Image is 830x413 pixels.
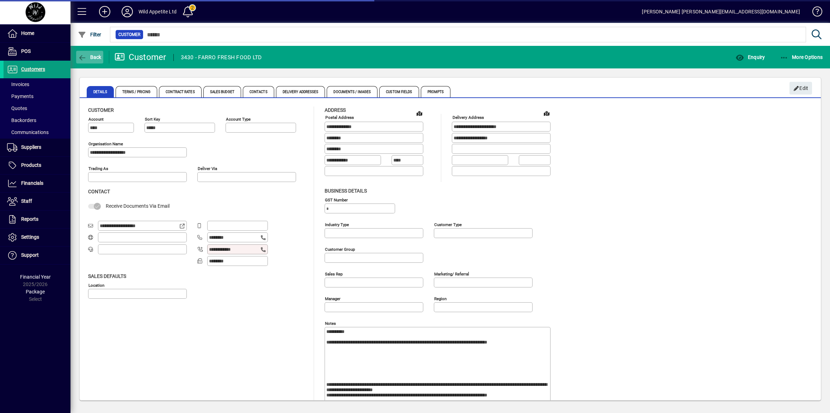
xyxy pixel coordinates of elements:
[88,141,123,146] mat-label: Organisation name
[88,283,104,287] mat-label: Location
[4,90,70,102] a: Payments
[203,86,241,97] span: Sales Budget
[642,6,800,17] div: [PERSON_NAME] [PERSON_NAME][EMAIL_ADDRESS][DOMAIN_NAME]
[4,78,70,90] a: Invoices
[139,6,177,17] div: Wild Appetite Ltd
[789,82,812,95] button: Edit
[4,114,70,126] a: Backorders
[780,54,823,60] span: More Options
[4,229,70,246] a: Settings
[736,54,765,60] span: Enquiry
[325,107,346,113] span: Address
[78,54,102,60] span: Back
[4,139,70,156] a: Suppliers
[21,162,41,168] span: Products
[87,86,114,97] span: Details
[21,48,31,54] span: POS
[325,188,367,194] span: Business details
[434,296,447,301] mat-label: Region
[4,157,70,174] a: Products
[243,86,274,97] span: Contacts
[325,271,343,276] mat-label: Sales rep
[21,66,45,72] span: Customers
[78,32,102,37] span: Filter
[807,1,821,24] a: Knowledge Base
[325,197,348,202] mat-label: GST Number
[88,117,104,122] mat-label: Account
[70,51,109,63] app-page-header-button: Back
[379,86,419,97] span: Custom Fields
[20,274,51,280] span: Financial Year
[7,81,29,87] span: Invoices
[434,271,469,276] mat-label: Marketing/ Referral
[116,86,158,97] span: Terms / Pricing
[198,166,217,171] mat-label: Deliver via
[88,273,126,279] span: Sales defaults
[4,25,70,42] a: Home
[21,234,39,240] span: Settings
[88,189,110,194] span: Contact
[778,51,825,63] button: More Options
[4,43,70,60] a: POS
[93,5,116,18] button: Add
[7,129,49,135] span: Communications
[21,30,34,36] span: Home
[541,108,552,119] a: View on map
[7,93,33,99] span: Payments
[4,126,70,138] a: Communications
[21,144,41,150] span: Suppliers
[421,86,451,97] span: Prompts
[7,117,36,123] span: Backorders
[21,252,39,258] span: Support
[88,166,108,171] mat-label: Trading as
[325,222,349,227] mat-label: Industry type
[327,86,377,97] span: Documents / Images
[325,321,336,326] mat-label: Notes
[434,222,462,227] mat-label: Customer type
[118,31,140,38] span: Customer
[21,180,43,186] span: Financials
[4,193,70,210] a: Staff
[21,216,38,222] span: Reports
[76,51,103,63] button: Back
[7,105,27,111] span: Quotes
[414,108,425,119] a: View on map
[226,117,251,122] mat-label: Account Type
[21,198,32,204] span: Staff
[734,51,767,63] button: Enquiry
[4,175,70,192] a: Financials
[325,247,355,251] mat-label: Customer group
[4,211,70,228] a: Reports
[276,86,325,97] span: Delivery Addresses
[116,5,139,18] button: Profile
[325,296,340,301] mat-label: Manager
[4,247,70,264] a: Support
[76,28,103,41] button: Filter
[106,203,170,209] span: Receive Documents Via Email
[181,52,262,63] div: 3430 - FARRO FRESH FOOD LTD
[145,117,160,122] mat-label: Sort key
[26,289,45,294] span: Package
[88,107,114,113] span: Customer
[4,102,70,114] a: Quotes
[793,83,809,94] span: Edit
[159,86,201,97] span: Contract Rates
[115,51,166,63] div: Customer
